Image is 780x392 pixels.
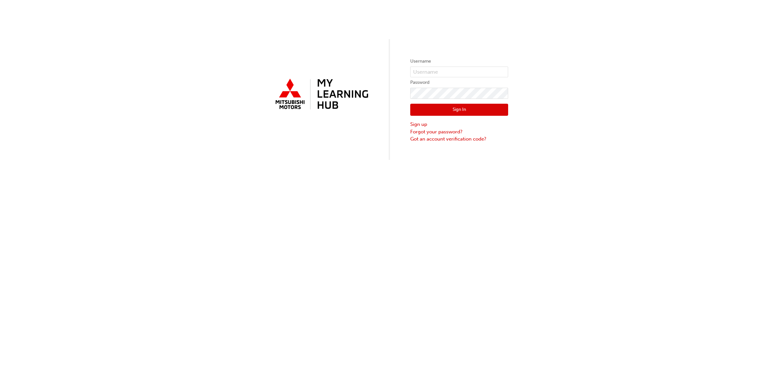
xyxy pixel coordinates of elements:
[410,128,508,136] a: Forgot your password?
[410,104,508,116] button: Sign In
[410,121,508,128] a: Sign up
[272,76,370,113] img: mmal
[410,79,508,86] label: Password
[410,67,508,78] input: Username
[410,57,508,65] label: Username
[410,135,508,143] a: Got an account verification code?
